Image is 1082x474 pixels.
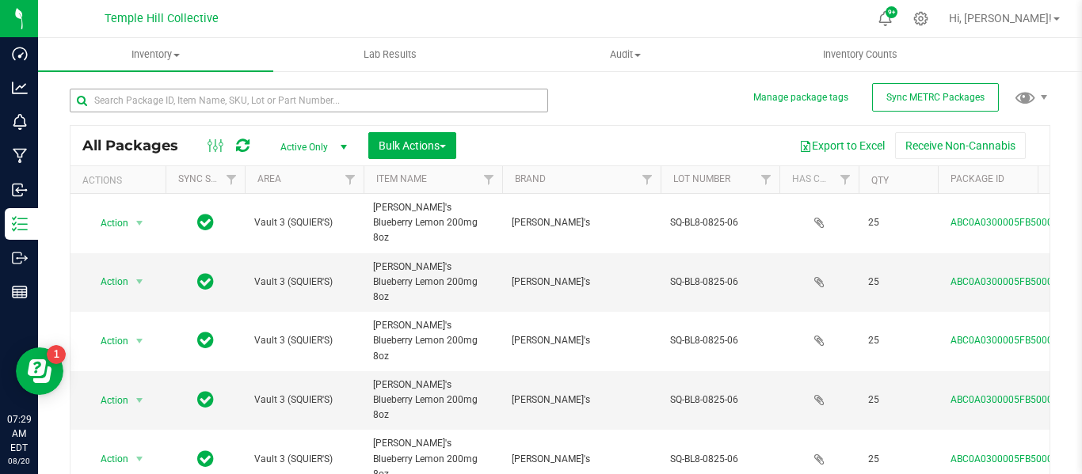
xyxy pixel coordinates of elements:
a: Filter [219,166,245,193]
p: 07:29 AM EDT [7,412,31,455]
span: select [130,212,150,234]
span: [PERSON_NAME]'s Blueberry Lemon 200mg 8oz [373,260,493,305]
span: Sync METRC Packages [886,92,985,103]
input: Search Package ID, Item Name, SKU, Lot or Part Number... [70,89,548,112]
p: 08/20 [7,455,31,467]
a: Filter [634,166,661,193]
span: select [130,448,150,470]
button: Bulk Actions [368,132,456,159]
div: Manage settings [911,11,931,26]
a: Item Name [376,173,427,184]
span: Action [86,271,129,293]
span: [PERSON_NAME]'s [512,333,651,348]
iframe: Resource center unread badge [47,345,66,364]
span: Vault 3 (SQUIER'S) [254,215,354,230]
span: [PERSON_NAME]'s Blueberry Lemon 200mg 8oz [373,318,493,364]
button: Sync METRC Packages [872,83,999,112]
span: Vault 3 (SQUIER'S) [254,452,354,467]
span: 25 [868,333,928,348]
a: Inventory [38,38,273,71]
span: select [130,389,150,411]
span: SQ-BL8-0825-06 [670,452,770,467]
span: 9+ [888,9,895,16]
inline-svg: Dashboard [12,46,28,62]
span: [PERSON_NAME]'s [512,452,651,467]
span: In Sync [197,448,214,470]
span: [PERSON_NAME]'s [512,275,651,290]
inline-svg: Reports [12,284,28,300]
inline-svg: Inventory [12,216,28,232]
div: Actions [82,175,159,186]
a: Filter [476,166,502,193]
span: All Packages [82,137,194,154]
a: Area [257,173,281,184]
th: Has COA [779,166,859,194]
span: select [130,330,150,352]
button: Receive Non-Cannabis [895,132,1026,159]
inline-svg: Analytics [12,80,28,96]
iframe: Resource center [16,347,63,395]
a: Lab Results [273,38,509,71]
a: Sync Status [178,173,239,184]
span: Vault 3 (SQUIER'S) [254,333,354,348]
span: In Sync [197,211,214,233]
a: Audit [508,38,743,71]
span: Action [86,389,129,411]
span: 25 [868,215,928,230]
a: Filter [337,166,364,193]
span: select [130,271,150,293]
span: In Sync [197,389,214,411]
a: Filter [753,166,779,193]
span: Vault 3 (SQUIER'S) [254,275,354,290]
a: Brand [515,173,546,184]
span: 25 [868,275,928,290]
span: Temple Hill Collective [105,12,219,25]
button: Export to Excel [789,132,895,159]
inline-svg: Outbound [12,250,28,266]
span: [PERSON_NAME]'s Blueberry Lemon 200mg 8oz [373,377,493,423]
span: 25 [868,452,928,467]
span: SQ-BL8-0825-06 [670,333,770,348]
a: Package ID [951,173,1004,184]
span: SQ-BL8-0825-06 [670,392,770,408]
span: 25 [868,392,928,408]
span: In Sync [197,271,214,293]
a: Filter [832,166,859,193]
span: Action [86,212,129,234]
span: Action [86,448,129,470]
span: SQ-BL8-0825-06 [670,275,770,290]
span: In Sync [197,329,214,351]
button: Manage package tags [753,91,848,104]
span: Hi, [PERSON_NAME]! [949,12,1052,25]
a: Qty [871,175,889,186]
span: Inventory [38,47,273,62]
span: [PERSON_NAME]'s [512,215,651,230]
span: [PERSON_NAME]'s Blueberry Lemon 200mg 8oz [373,200,493,246]
inline-svg: Inbound [12,182,28,198]
span: Action [86,330,129,352]
inline-svg: Manufacturing [12,148,28,164]
span: Audit [509,47,742,62]
span: Inventory Counts [802,47,919,62]
span: Bulk Actions [379,139,446,152]
span: SQ-BL8-0825-06 [670,215,770,230]
a: Lot Number [673,173,730,184]
span: [PERSON_NAME]'s [512,392,651,408]
a: Inventory Counts [743,38,978,71]
span: Lab Results [342,47,438,62]
span: Vault 3 (SQUIER'S) [254,392,354,408]
inline-svg: Monitoring [12,114,28,130]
